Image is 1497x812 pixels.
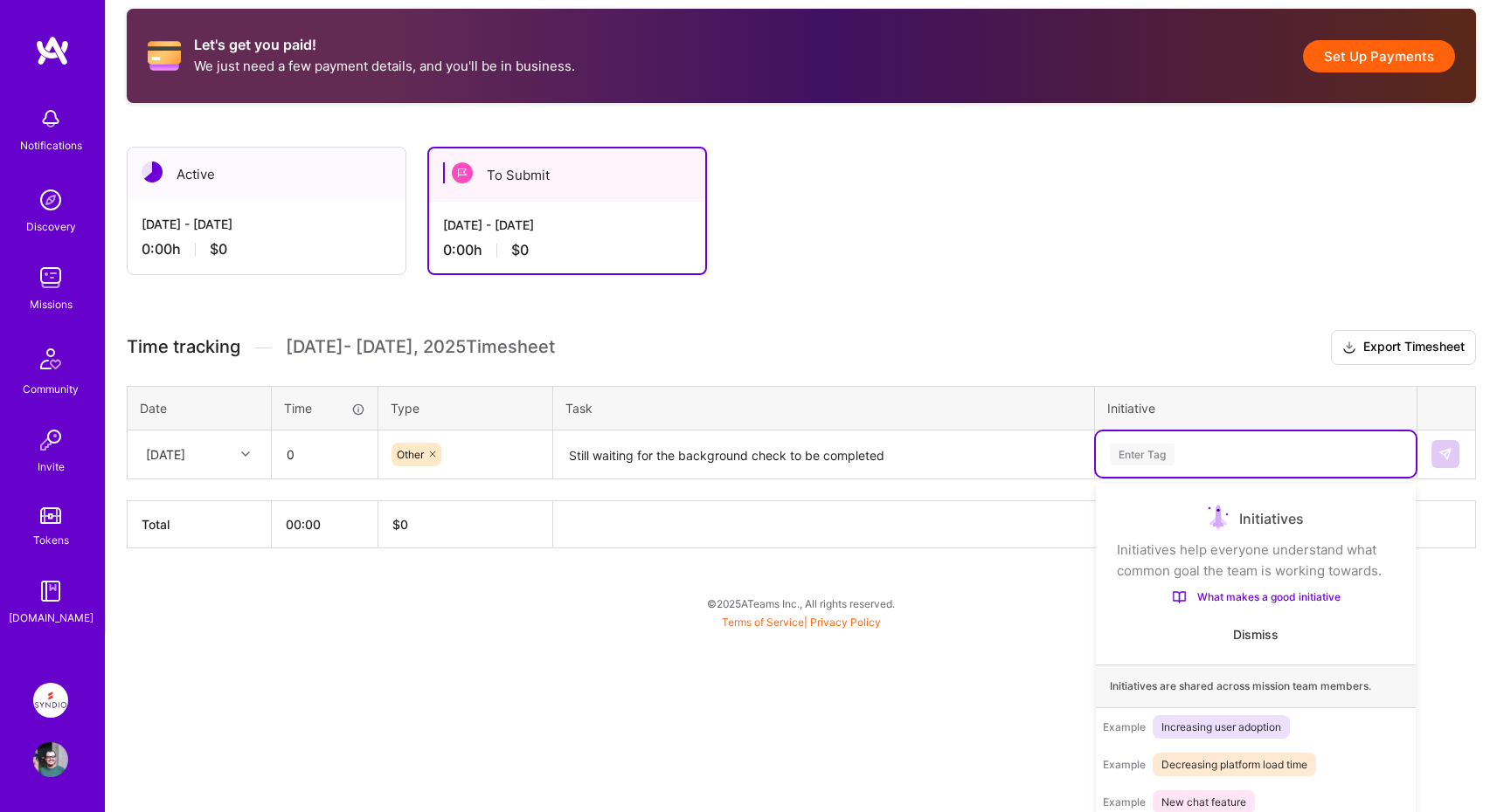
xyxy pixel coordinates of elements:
[452,162,473,183] img: To Submit
[555,432,1092,478] textarea: Still waiting for the background check to be completed
[1208,505,1229,533] img: Initiatives
[33,742,68,777] img: User Avatar
[40,507,61,524] img: tokens
[397,448,424,461] span: Other
[30,338,72,380] img: Community
[241,450,250,458] i: icon Chevron
[286,336,555,358] span: [DATE] - [DATE] , 2025 Timesheet
[1331,330,1476,365] button: Export Timesheet
[1303,40,1455,72] button: Set Up Payments
[142,240,392,258] div: 0:00 h
[553,386,1095,430] th: Task
[33,531,69,549] div: Tokens
[128,500,272,547] th: Total
[1110,441,1175,468] div: Enter Tag
[9,609,94,627] div: [DOMAIN_NAME]
[1096,664,1416,708] div: Initiatives are shared across mission team members.
[142,162,163,182] img: Active
[378,386,553,430] th: Type
[20,136,82,155] div: Notifications
[272,500,378,547] th: 00:00
[35,35,70,66] img: logo
[33,423,68,458] img: Invite
[511,241,529,259] span: $0
[194,37,575,53] h2: Let's get you paid!
[194,57,575,75] p: We just need a few payment details, and you'll be in business.
[23,380,79,398] div: Community
[128,386,272,430] th: Date
[443,216,691,234] div: [DATE] - [DATE]
[1103,795,1146,809] span: Example
[273,431,377,478] input: HH:MM
[1153,753,1316,776] span: Decreasing platform load time
[429,148,705,202] div: To Submit
[26,217,76,236] div: Discovery
[210,240,227,258] span: $0
[33,683,68,718] img: Syndio: CCA Workflow Orchestration Migration
[38,458,65,476] div: Invite
[148,39,181,72] i: icon CreditCard
[1103,720,1146,733] span: Example
[30,295,73,313] div: Missions
[29,742,73,777] a: User Avatar
[392,517,408,532] span: $ 0
[1172,590,1187,604] img: What makes a good initiative
[722,616,881,629] span: |
[722,616,804,629] a: Terms of Service
[1233,626,1279,643] button: Dismiss
[33,260,68,295] img: teamwork
[443,241,691,259] div: 0:00 h
[1438,447,1452,461] img: Submit
[146,445,185,464] div: [DATE]
[29,683,73,718] a: Syndio: CCA Workflow Orchestration Migration
[128,148,405,201] div: Active
[1103,758,1146,771] span: Example
[810,616,881,629] a: Privacy Policy
[33,574,68,609] img: guide book
[142,215,392,233] div: [DATE] - [DATE]
[1117,588,1395,605] a: What makes a good initiative
[284,399,365,417] div: Time
[33,101,68,136] img: bell
[1153,715,1290,739] span: Increasing user adoption
[127,336,240,358] span: Time tracking
[105,581,1497,625] div: © 2025 ATeams Inc., All rights reserved.
[1117,505,1395,533] div: Initiatives
[1117,540,1395,581] div: Initiatives help everyone understand what common goal the team is working towards.
[1107,399,1404,417] div: Initiative
[1342,339,1356,357] i: icon Download
[33,182,68,217] img: discovery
